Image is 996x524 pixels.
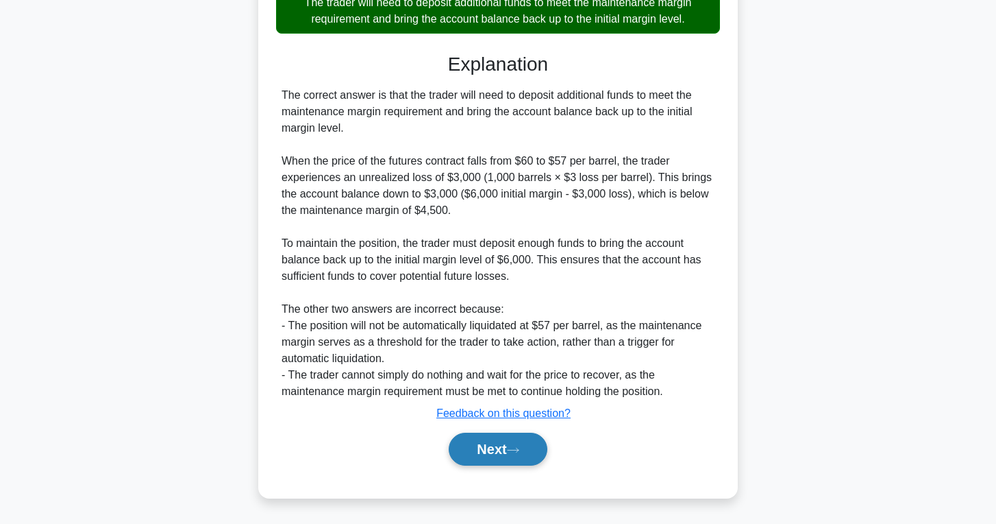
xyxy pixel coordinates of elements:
[436,407,571,419] a: Feedback on this question?
[284,53,712,76] h3: Explanation
[282,87,714,400] div: The correct answer is that the trader will need to deposit additional funds to meet the maintenan...
[449,433,547,466] button: Next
